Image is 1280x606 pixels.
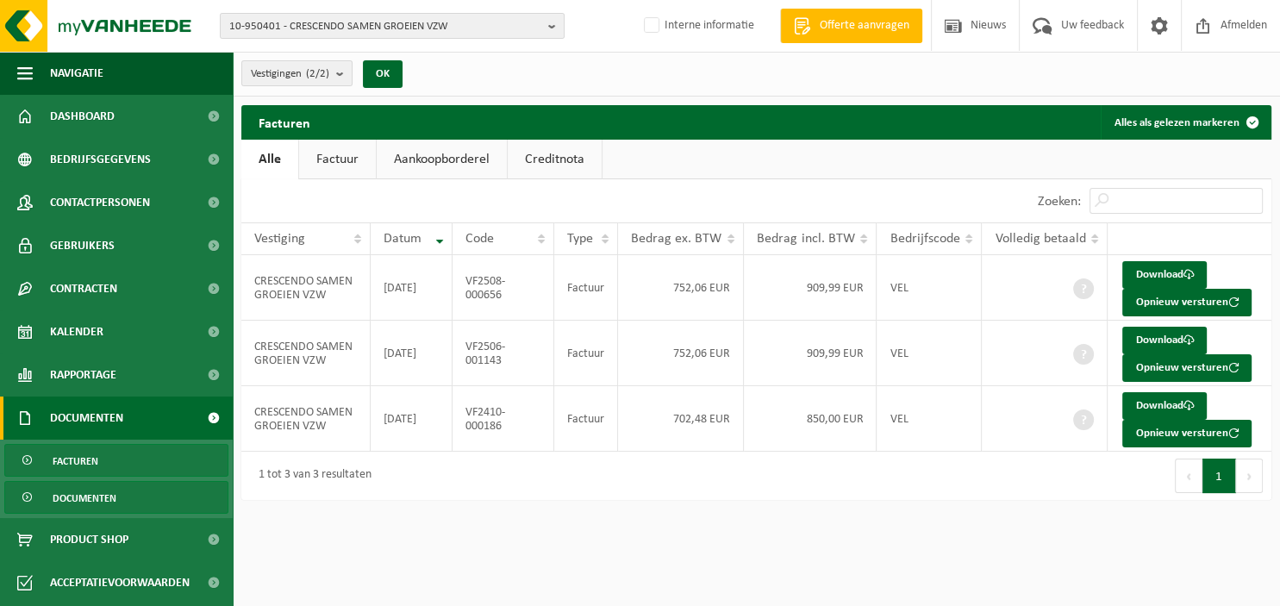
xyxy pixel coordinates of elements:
[780,9,922,43] a: Offerte aanvragen
[241,321,371,386] td: CRESCENDO SAMEN GROEIEN VZW
[241,140,298,179] a: Alle
[220,13,565,39] button: 10-950401 - CRESCENDO SAMEN GROEIEN VZW
[890,232,959,246] span: Bedrijfscode
[1122,392,1207,420] a: Download
[250,460,372,491] div: 1 tot 3 van 3 resultaten
[877,386,982,452] td: VEL
[618,255,744,321] td: 752,06 EUR
[371,321,453,386] td: [DATE]
[306,68,329,79] count: (2/2)
[371,386,453,452] td: [DATE]
[1236,459,1263,493] button: Next
[567,232,593,246] span: Type
[618,386,744,452] td: 702,48 EUR
[50,397,123,440] span: Documenten
[50,52,103,95] span: Navigatie
[241,255,371,321] td: CRESCENDO SAMEN GROEIEN VZW
[363,60,403,88] button: OK
[508,140,602,179] a: Creditnota
[453,321,554,386] td: VF2506-001143
[50,310,103,353] span: Kalender
[815,17,914,34] span: Offerte aanvragen
[554,255,618,321] td: Factuur
[1038,195,1081,209] label: Zoeken:
[50,224,115,267] span: Gebruikers
[241,105,328,139] h2: Facturen
[254,232,305,246] span: Vestiging
[1202,459,1236,493] button: 1
[744,386,877,452] td: 850,00 EUR
[50,267,117,310] span: Contracten
[453,255,554,321] td: VF2508-000656
[50,353,116,397] span: Rapportage
[1101,105,1270,140] button: Alles als gelezen markeren
[744,255,877,321] td: 909,99 EUR
[631,232,721,246] span: Bedrag ex. BTW
[229,14,541,40] span: 10-950401 - CRESCENDO SAMEN GROEIEN VZW
[53,482,116,515] span: Documenten
[50,138,151,181] span: Bedrijfsgegevens
[744,321,877,386] td: 909,99 EUR
[50,95,115,138] span: Dashboard
[640,13,754,39] label: Interne informatie
[53,445,98,478] span: Facturen
[251,61,329,87] span: Vestigingen
[371,255,453,321] td: [DATE]
[877,321,982,386] td: VEL
[50,181,150,224] span: Contactpersonen
[877,255,982,321] td: VEL
[1122,327,1207,354] a: Download
[1175,459,1202,493] button: Previous
[1122,354,1252,382] button: Opnieuw versturen
[995,232,1085,246] span: Volledig betaald
[554,386,618,452] td: Factuur
[384,232,421,246] span: Datum
[757,232,854,246] span: Bedrag incl. BTW
[241,386,371,452] td: CRESCENDO SAMEN GROEIEN VZW
[50,518,128,561] span: Product Shop
[465,232,494,246] span: Code
[554,321,618,386] td: Factuur
[4,444,228,477] a: Facturen
[618,321,744,386] td: 752,06 EUR
[299,140,376,179] a: Factuur
[1122,289,1252,316] button: Opnieuw versturen
[241,60,353,86] button: Vestigingen(2/2)
[4,481,228,514] a: Documenten
[1122,261,1207,289] a: Download
[50,561,190,604] span: Acceptatievoorwaarden
[453,386,554,452] td: VF2410-000186
[1122,420,1252,447] button: Opnieuw versturen
[377,140,507,179] a: Aankoopborderel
